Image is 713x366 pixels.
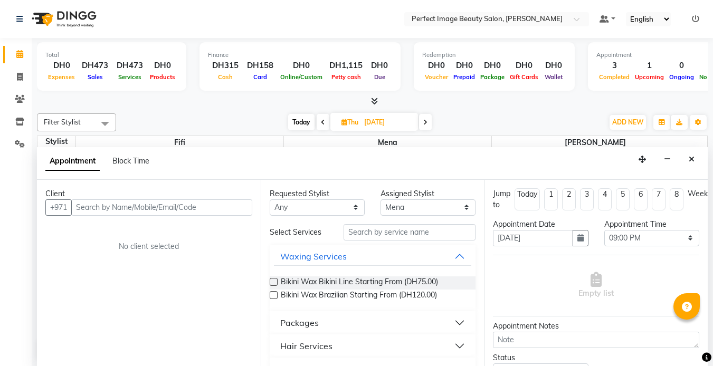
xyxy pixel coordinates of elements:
div: 0 [667,60,697,72]
li: 5 [616,188,630,210]
div: Finance [208,51,392,60]
div: Hair Services [280,340,332,352]
li: 8 [670,188,683,210]
div: Appointment Notes [493,321,699,332]
span: Sales [85,73,106,81]
span: Products [147,73,178,81]
span: Gift Cards [507,73,541,81]
span: Prepaid [451,73,478,81]
button: Hair Services [274,336,472,355]
div: DH315 [208,60,243,72]
span: Fifi [76,136,283,149]
div: Packages [280,316,319,329]
div: Requested Stylist [270,188,365,199]
div: DH473 [112,60,147,72]
input: Search by service name [344,224,476,240]
button: Waxing Services [274,247,472,266]
div: DH0 [451,60,478,72]
span: Upcoming [632,73,667,81]
span: Today [288,114,315,130]
span: [PERSON_NAME] [492,136,700,149]
div: Redemption [422,51,566,60]
span: Appointment [45,152,100,171]
div: Total [45,51,178,60]
div: DH0 [422,60,451,72]
span: Empty list [578,272,614,299]
span: Online/Custom [278,73,325,81]
div: Appointment Time [604,219,699,230]
div: DH1,115 [325,60,367,72]
span: Bikini Wax Bikini Line Starting From (DH75.00) [281,276,438,290]
div: DH0 [45,60,78,72]
div: Status [493,352,588,363]
div: DH473 [78,60,112,72]
span: Block Time [112,156,149,166]
span: Due [372,73,388,81]
button: Packages [274,313,472,332]
div: Today [517,189,537,200]
li: 2 [562,188,576,210]
span: Bikini Wax Brazilian Starting From (DH120.00) [281,290,437,303]
div: Waxing Services [280,250,347,263]
iframe: chat widget [669,324,702,355]
div: DH0 [367,60,392,72]
span: Cash [215,73,235,81]
div: Client [45,188,252,199]
input: yyyy-mm-dd [493,230,573,246]
div: Assigned Stylist [381,188,476,199]
span: Ongoing [667,73,697,81]
li: 6 [634,188,648,210]
span: Mena [284,136,491,149]
li: 1 [544,188,558,210]
span: ADD NEW [612,118,643,126]
div: DH0 [507,60,541,72]
li: 7 [652,188,666,210]
div: DH0 [147,60,178,72]
div: Select Services [262,227,336,238]
div: Jump to [493,188,510,210]
div: DH158 [243,60,278,72]
button: ADD NEW [610,115,646,130]
span: Filter Stylist [44,118,81,126]
li: 3 [580,188,594,210]
span: Expenses [45,73,78,81]
div: DH0 [541,60,566,72]
div: Weeks [688,188,711,199]
img: logo [27,4,99,34]
span: Completed [596,73,632,81]
span: Voucher [422,73,451,81]
li: 4 [598,188,612,210]
input: Search by Name/Mobile/Email/Code [71,199,252,216]
span: Services [116,73,144,81]
div: DH0 [478,60,507,72]
div: No client selected [71,241,227,252]
span: Petty cash [329,73,364,81]
span: Wallet [542,73,565,81]
button: Close [684,151,699,168]
div: 1 [632,60,667,72]
span: Package [478,73,507,81]
div: 3 [596,60,632,72]
input: 2025-09-04 [361,114,414,130]
span: Card [251,73,270,81]
button: +971 [45,199,72,216]
span: Thu [339,118,361,126]
div: DH0 [278,60,325,72]
div: Stylist [37,136,75,147]
div: Appointment Date [493,219,588,230]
